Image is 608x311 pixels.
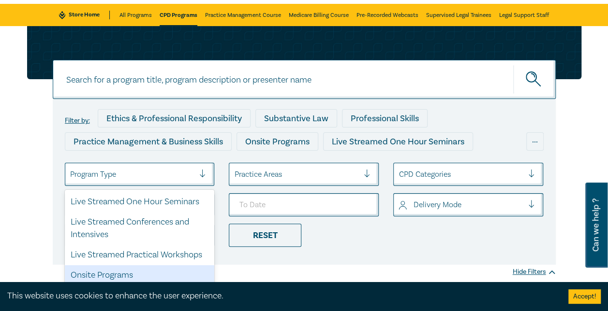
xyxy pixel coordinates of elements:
div: Live Streamed Conferences and Intensives [65,155,247,174]
div: Live Streamed Practical Workshops [252,155,405,174]
div: This website uses cookies to enhance the user experience. [7,290,554,302]
div: Reset [229,224,301,247]
div: Live Streamed One Hour Seminars [65,192,215,212]
div: Onsite Programs [65,265,215,285]
div: Ethics & Professional Responsibility [98,109,251,127]
a: CPD Programs [160,4,197,26]
div: Onsite Programs [237,132,318,151]
div: Live Streamed One Hour Seminars [323,132,473,151]
input: select [234,169,236,180]
a: All Programs [119,4,152,26]
a: Legal Support Staff [499,4,549,26]
div: Live Streamed Conferences and Intensives [65,212,215,245]
a: Store Home [59,11,110,19]
input: select [70,169,72,180]
label: Filter by: [65,117,90,125]
div: Live Streamed Practical Workshops [65,245,215,265]
a: Practice Management Course [205,4,281,26]
input: select [399,169,400,180]
div: Practice Management & Business Skills [65,132,232,151]
input: select [399,199,400,210]
input: To Date [229,193,379,216]
div: Professional Skills [342,109,428,127]
div: Substantive Law [255,109,337,127]
input: Search for a program title, program description or presenter name [53,60,556,99]
a: Medicare Billing Course [289,4,349,26]
a: Supervised Legal Trainees [426,4,491,26]
div: Hide Filters [513,267,556,277]
button: Accept cookies [568,289,601,304]
a: Pre-Recorded Webcasts [356,4,418,26]
div: ... [526,132,544,151]
span: Can we help ? [591,188,600,262]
